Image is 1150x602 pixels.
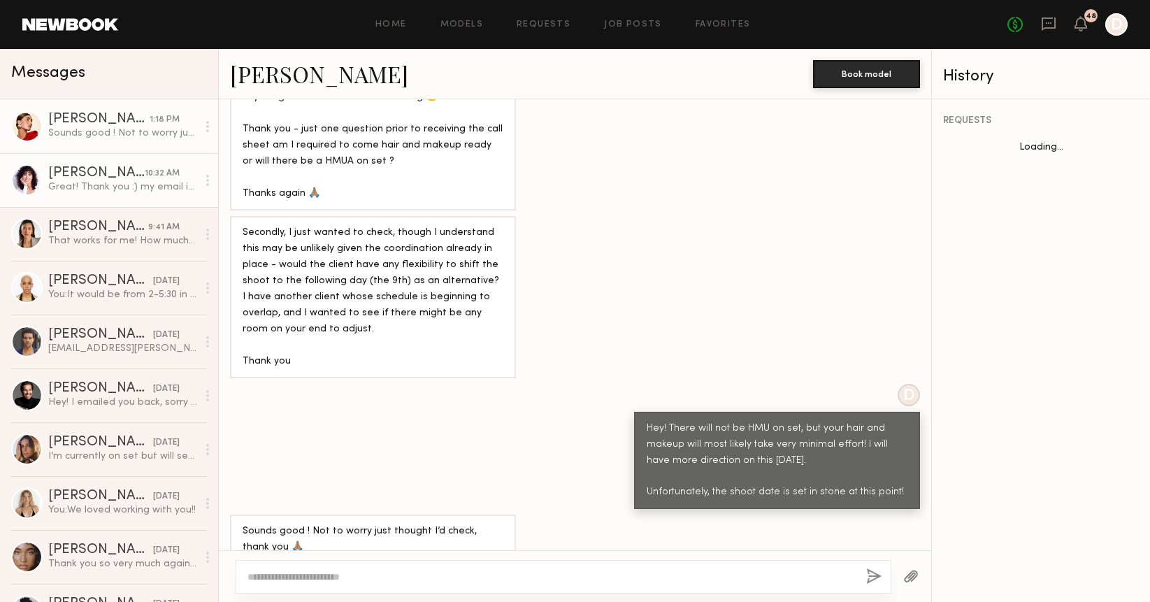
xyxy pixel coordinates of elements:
[48,557,197,571] div: Thank you so very much again for having me! x
[153,544,180,557] div: [DATE]
[150,113,180,127] div: 1:18 PM
[1086,13,1096,20] div: 48
[48,113,150,127] div: [PERSON_NAME]
[153,436,180,450] div: [DATE]
[48,234,197,248] div: That works for me! How much is the rate?
[48,382,153,396] div: [PERSON_NAME]
[48,503,197,517] div: You: We loved working with you!!
[517,20,570,29] a: Requests
[375,20,407,29] a: Home
[943,116,1139,126] div: REQUESTS
[48,543,153,557] div: [PERSON_NAME]
[48,220,148,234] div: [PERSON_NAME]
[647,421,907,501] div: Hey! There will not be HMU on set, but your hair and makeup will most likely take very minimal ef...
[48,396,197,409] div: Hey! I emailed you back, sorry for the delay in getting back to you :)
[1105,13,1128,36] a: D
[604,20,662,29] a: Job Posts
[813,60,920,88] button: Book model
[48,450,197,463] div: I’m currently on set but will send some over when I get the chance. This evening at the latest
[48,328,153,342] div: [PERSON_NAME]
[48,127,197,140] div: Sounds good ! Not to worry just thought I’d check, thank you 🙏🏽
[48,274,153,288] div: [PERSON_NAME]
[48,489,153,503] div: [PERSON_NAME]
[153,329,180,342] div: [DATE]
[153,275,180,288] div: [DATE]
[243,524,503,556] div: Sounds good ! Not to worry just thought I’d check, thank you 🙏🏽
[440,20,483,29] a: Models
[48,288,197,301] div: You: It would be from 2-5:30 in [GEOGRAPHIC_DATA], [GEOGRAPHIC_DATA]! Let me know if you are avai...
[813,67,920,79] a: Book model
[230,59,408,89] a: [PERSON_NAME]
[48,342,197,355] div: [EMAIL_ADDRESS][PERSON_NAME][DOMAIN_NAME]
[943,69,1139,85] div: History
[696,20,751,29] a: Favorites
[148,221,180,234] div: 9:41 AM
[145,167,180,180] div: 10:32 AM
[11,65,85,81] span: Messages
[243,89,503,202] div: Yay we got there in the end ! Amazing 🤩 Thank you - just one question prior to receiving the call...
[932,143,1150,152] div: Loading...
[48,180,197,194] div: Great! Thank you :) my email is [EMAIL_ADDRESS][DOMAIN_NAME]
[153,490,180,503] div: [DATE]
[153,382,180,396] div: [DATE]
[48,436,153,450] div: [PERSON_NAME]
[48,166,145,180] div: [PERSON_NAME]
[243,225,503,370] div: Secondly, I just wanted to check, though I understand this may be unlikely given the coordination...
